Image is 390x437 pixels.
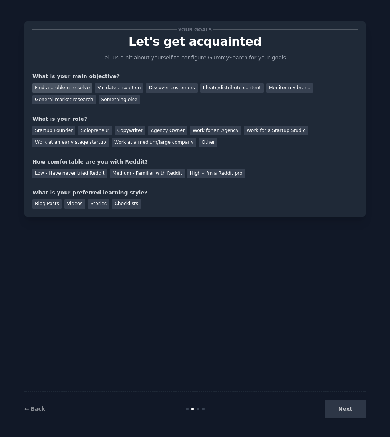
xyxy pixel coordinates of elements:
[24,406,45,412] a: ← Back
[32,158,358,166] div: How comfortable are you with Reddit?
[32,95,96,105] div: General market research
[112,138,196,148] div: Work at a medium/large company
[99,54,291,62] p: Tell us a bit about yourself to configure GummySearch for your goals.
[32,138,109,148] div: Work at an early stage startup
[266,83,313,93] div: Monitor my brand
[187,169,245,178] div: High - I'm a Reddit pro
[32,189,358,197] div: What is your preferred learning style?
[148,126,187,135] div: Agency Owner
[99,95,140,105] div: Something else
[244,126,308,135] div: Work for a Startup Studio
[32,115,358,123] div: What is your role?
[200,83,264,93] div: Ideate/distribute content
[32,126,75,135] div: Startup Founder
[177,26,213,34] span: Your goals
[110,169,184,178] div: Medium - Familiar with Reddit
[199,138,217,148] div: Other
[32,169,107,178] div: Low - Have never tried Reddit
[88,199,109,209] div: Stories
[78,126,112,135] div: Solopreneur
[190,126,241,135] div: Work for an Agency
[32,199,62,209] div: Blog Posts
[146,83,197,93] div: Discover customers
[32,72,358,80] div: What is your main objective?
[112,199,141,209] div: Checklists
[32,35,358,48] p: Let's get acquainted
[115,126,145,135] div: Copywriter
[64,199,85,209] div: Videos
[32,83,92,93] div: Find a problem to solve
[95,83,143,93] div: Validate a solution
